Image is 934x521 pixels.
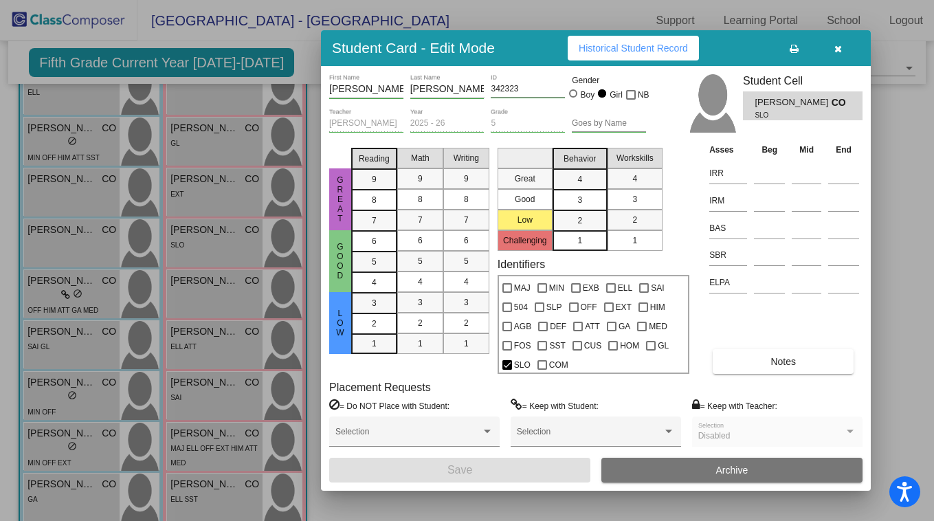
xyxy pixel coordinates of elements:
span: GL [658,337,669,354]
span: ELL [618,280,632,296]
h3: Student Card - Edit Mode [332,39,495,56]
input: assessment [709,245,747,265]
span: 5 [372,256,377,268]
span: 4 [464,276,469,288]
span: 3 [577,194,582,206]
span: 1 [418,337,423,350]
span: SST [549,337,565,354]
button: Historical Student Record [568,36,699,60]
span: Writing [454,152,479,164]
span: COM [549,357,568,373]
label: = Keep with Student: [511,399,599,412]
span: 4 [372,276,377,289]
span: Disabled [698,431,731,441]
span: 4 [632,173,637,185]
span: 5 [464,255,469,267]
span: 2 [632,214,637,226]
span: 8 [418,193,423,206]
span: 9 [372,173,377,186]
input: Enter ID [491,85,565,94]
span: SLO [755,110,821,120]
h3: Student Cell [743,74,863,87]
span: CO [832,96,851,110]
span: Good [334,242,346,280]
span: HOM [620,337,639,354]
span: 3 [632,193,637,206]
span: DEF [550,318,566,335]
span: Save [447,464,472,476]
span: SLP [546,299,562,315]
span: 2 [372,318,377,330]
span: 8 [372,194,377,206]
input: assessment [709,190,747,211]
th: Beg [750,142,788,157]
span: Great [334,175,346,223]
input: year [410,119,485,129]
div: Girl [609,89,623,101]
span: 7 [418,214,423,226]
span: 3 [372,297,377,309]
label: = Do NOT Place with Student: [329,399,449,412]
span: 9 [464,173,469,185]
input: teacher [329,119,403,129]
span: [PERSON_NAME] [755,96,831,110]
span: 2 [418,317,423,329]
input: assessment [709,272,747,293]
span: 6 [464,234,469,247]
span: Behavior [564,153,596,165]
button: Archive [601,458,863,483]
span: FOS [514,337,531,354]
input: assessment [709,218,747,239]
span: CUS [584,337,601,354]
span: 3 [464,296,469,309]
label: = Keep with Teacher: [692,399,777,412]
span: NB [638,87,649,103]
span: AGB [514,318,531,335]
span: 1 [632,234,637,247]
input: assessment [709,163,747,184]
span: Workskills [616,152,654,164]
span: Low [334,309,346,337]
span: 9 [418,173,423,185]
span: OFF [581,299,597,315]
span: Archive [716,465,748,476]
span: Historical Student Record [579,43,688,54]
th: Mid [788,142,825,157]
span: 3 [418,296,423,309]
th: End [825,142,863,157]
input: goes by name [572,119,646,129]
span: 5 [418,255,423,267]
span: 7 [464,214,469,226]
span: 4 [577,173,582,186]
button: Notes [713,349,854,374]
span: 504 [514,299,528,315]
th: Asses [706,142,750,157]
span: SLO [514,357,531,373]
span: 4 [418,276,423,288]
span: GA [619,318,630,335]
span: 1 [464,337,469,350]
span: 6 [418,234,423,247]
span: Math [411,152,430,164]
span: SAI [651,280,664,296]
span: MIN [549,280,564,296]
span: EXT [616,299,632,315]
label: Placement Requests [329,381,431,394]
label: Identifiers [498,258,545,271]
span: 2 [464,317,469,329]
mat-label: Gender [572,74,646,87]
span: MED [649,318,667,335]
span: MAJ [514,280,531,296]
span: 7 [372,214,377,227]
span: Notes [770,356,796,367]
span: 2 [577,214,582,227]
span: 8 [464,193,469,206]
button: Save [329,458,590,483]
div: Boy [580,89,595,101]
span: ATT [585,318,600,335]
input: grade [491,119,565,129]
span: 1 [372,337,377,350]
span: HIM [650,299,665,315]
span: 1 [577,234,582,247]
span: Reading [359,153,390,165]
